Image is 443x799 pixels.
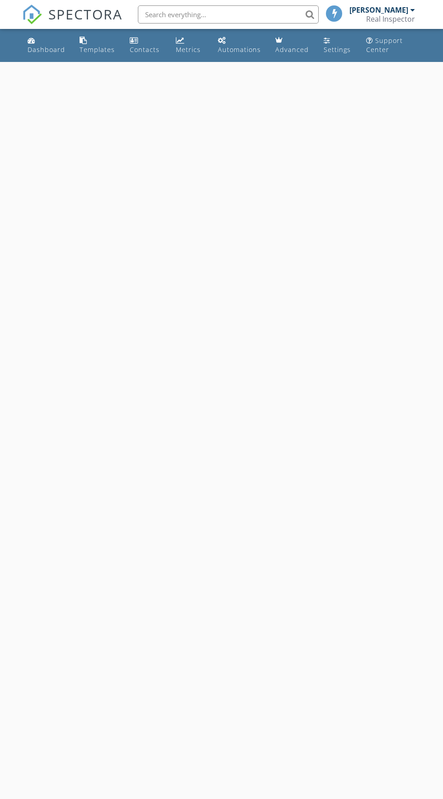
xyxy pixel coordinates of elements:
div: Contacts [130,45,160,54]
a: Support Center [363,33,419,58]
div: Settings [324,45,351,54]
div: [PERSON_NAME] [349,5,408,14]
div: Advanced [275,45,309,54]
a: Advanced [272,33,313,58]
div: Templates [80,45,115,54]
a: SPECTORA [22,12,123,31]
a: Settings [320,33,355,58]
a: Metrics [172,33,207,58]
div: Dashboard [28,45,65,54]
a: Contacts [126,33,165,58]
input: Search everything... [138,5,319,24]
div: Metrics [176,45,201,54]
div: Support Center [366,36,403,54]
span: SPECTORA [48,5,123,24]
div: Real Inspector [366,14,415,24]
div: Automations [218,45,261,54]
a: Automations (Basic) [214,33,264,58]
img: The Best Home Inspection Software - Spectora [22,5,42,24]
a: Dashboard [24,33,69,58]
a: Templates [76,33,119,58]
